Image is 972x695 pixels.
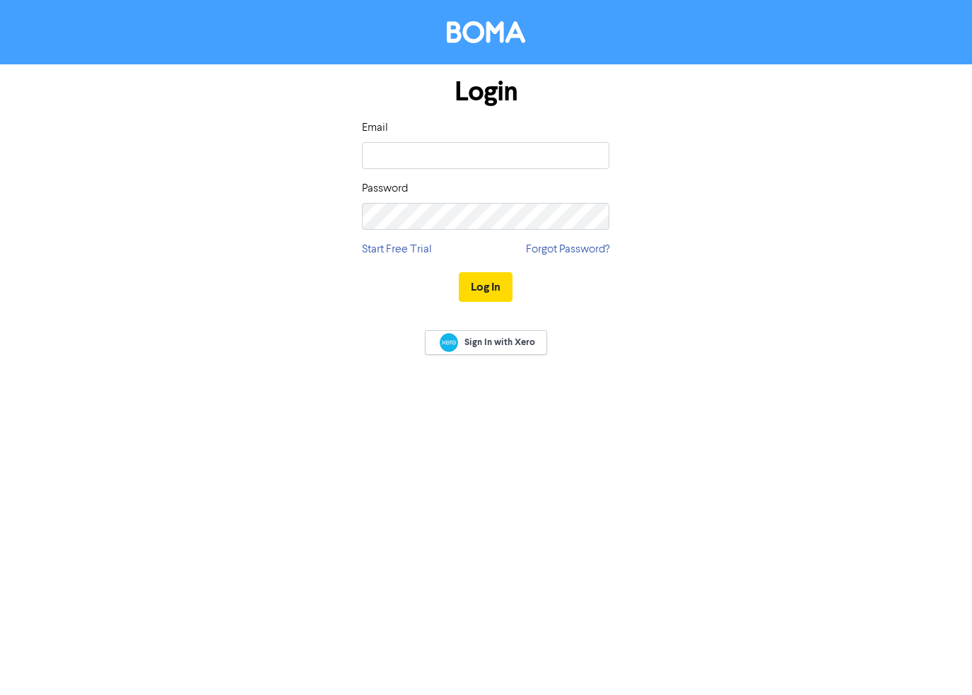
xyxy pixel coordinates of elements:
h1: Login [362,76,609,108]
label: Email [362,119,388,136]
a: Forgot Password? [526,241,609,258]
a: Sign In with Xero [425,330,546,355]
span: Sign In with Xero [464,336,535,349]
button: Log In [459,272,513,302]
img: Xero logo [440,333,458,352]
img: BOMA Logo [447,21,525,43]
label: Password [362,180,408,197]
a: Start Free Trial [362,241,432,258]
